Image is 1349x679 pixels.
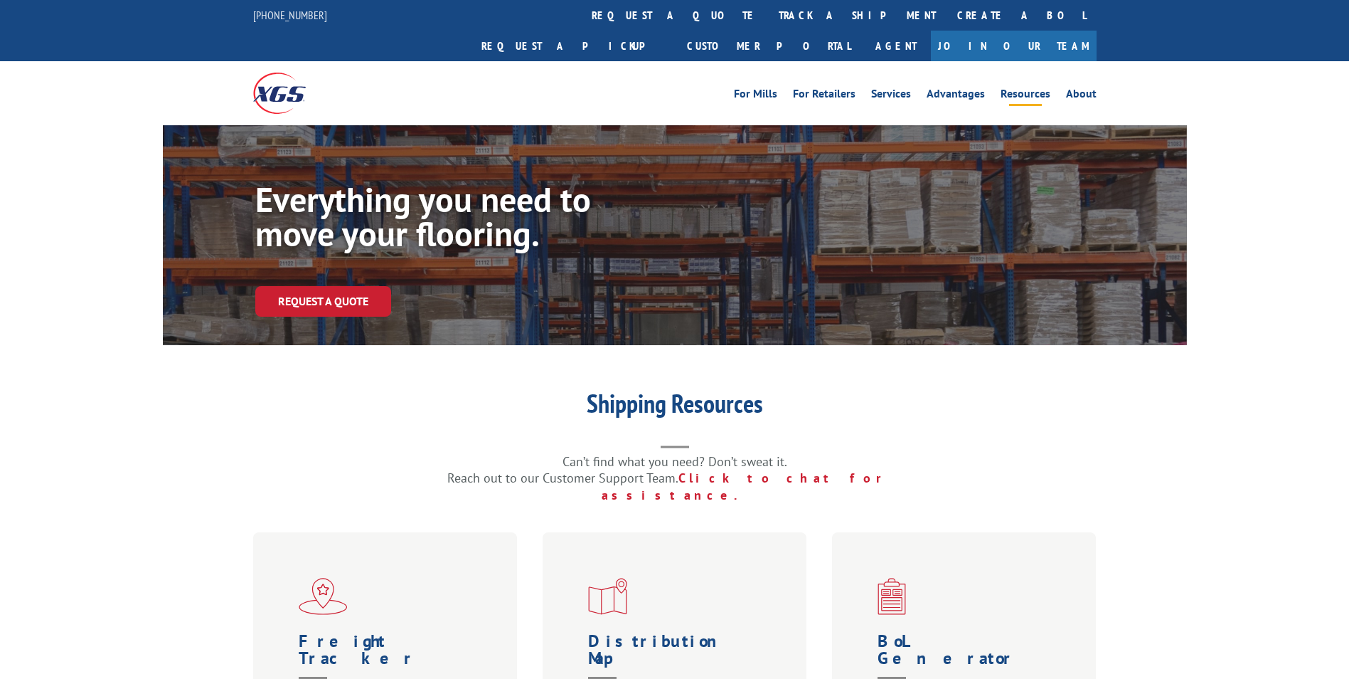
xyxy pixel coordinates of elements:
a: Join Our Team [931,31,1097,61]
a: For Retailers [793,88,855,104]
a: Advantages [927,88,985,104]
a: [PHONE_NUMBER] [253,8,327,22]
a: Agent [861,31,931,61]
a: Services [871,88,911,104]
h1: Shipping Resources [390,391,959,423]
img: xgs-icon-bo-l-generator-red [878,578,906,615]
a: Customer Portal [676,31,861,61]
img: xgs-icon-distribution-map-red [588,578,627,615]
a: Request a pickup [471,31,676,61]
a: About [1066,88,1097,104]
h1: Everything you need to move your flooring. [255,182,682,258]
p: Can’t find what you need? Don’t sweat it. Reach out to our Customer Support Team. [390,453,959,504]
img: xgs-icon-flagship-distribution-model-red [299,578,348,615]
a: For Mills [734,88,777,104]
a: Request a Quote [255,286,391,317]
a: Click to chat for assistance. [602,470,902,503]
a: Resources [1001,88,1050,104]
